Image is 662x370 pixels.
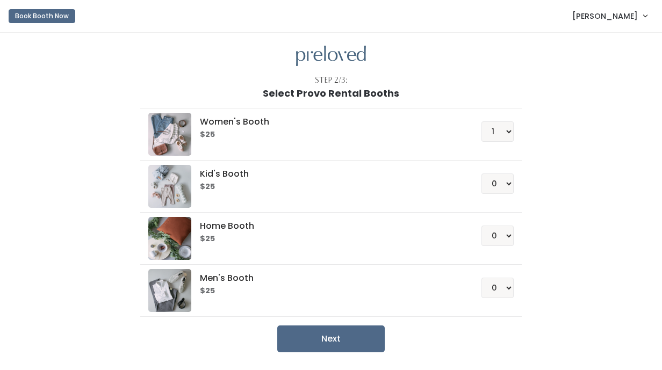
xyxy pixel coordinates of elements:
h5: Women's Booth [200,117,455,127]
button: Next [277,325,385,352]
h6: $25 [200,183,455,191]
img: preloved logo [148,113,191,156]
a: Book Booth Now [9,4,75,28]
img: preloved logo [148,269,191,312]
img: preloved logo [296,46,366,67]
span: [PERSON_NAME] [572,10,638,22]
button: Book Booth Now [9,9,75,23]
div: Step 2/3: [315,75,348,86]
h6: $25 [200,130,455,139]
h1: Select Provo Rental Booths [263,88,399,99]
img: preloved logo [148,217,191,260]
h5: Kid's Booth [200,169,455,179]
h5: Men's Booth [200,273,455,283]
img: preloved logo [148,165,191,208]
h5: Home Booth [200,221,455,231]
h6: $25 [200,287,455,295]
a: [PERSON_NAME] [562,4,658,27]
h6: $25 [200,235,455,243]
